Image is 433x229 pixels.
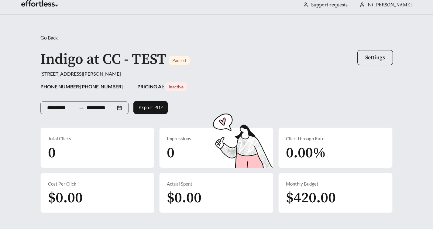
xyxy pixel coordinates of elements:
span: 0 [48,144,56,162]
div: Actual Spent [167,180,266,187]
a: Support requests [311,2,348,8]
div: Total Clicks [48,135,147,142]
h1: Indigo at CC - TEST [40,50,166,69]
div: Click-Through Rate [286,135,385,142]
span: 0.00% [286,144,326,162]
div: Cost Per Click [48,180,147,187]
button: Settings [357,50,393,65]
strong: PHONE NUMBER: [PHONE_NUMBER] [40,84,123,89]
strong: PRICING AI: [137,84,187,89]
span: to [79,105,84,111]
div: Impressions [167,135,266,142]
span: Export PDF [138,104,163,111]
span: $0.00 [48,189,83,207]
span: Inactive [169,84,184,89]
span: $0.00 [167,189,201,207]
button: Export PDF [133,101,168,114]
span: 0 [167,144,174,162]
div: Monthly Budget [286,180,385,187]
span: Paused [172,58,186,63]
span: Go Back [40,35,58,40]
span: Ivi [PERSON_NAME] [368,2,412,8]
div: [STREET_ADDRESS][PERSON_NAME] [40,70,393,77]
span: swap-right [79,105,84,111]
span: Settings [365,54,385,61]
span: $420.00 [286,189,336,207]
